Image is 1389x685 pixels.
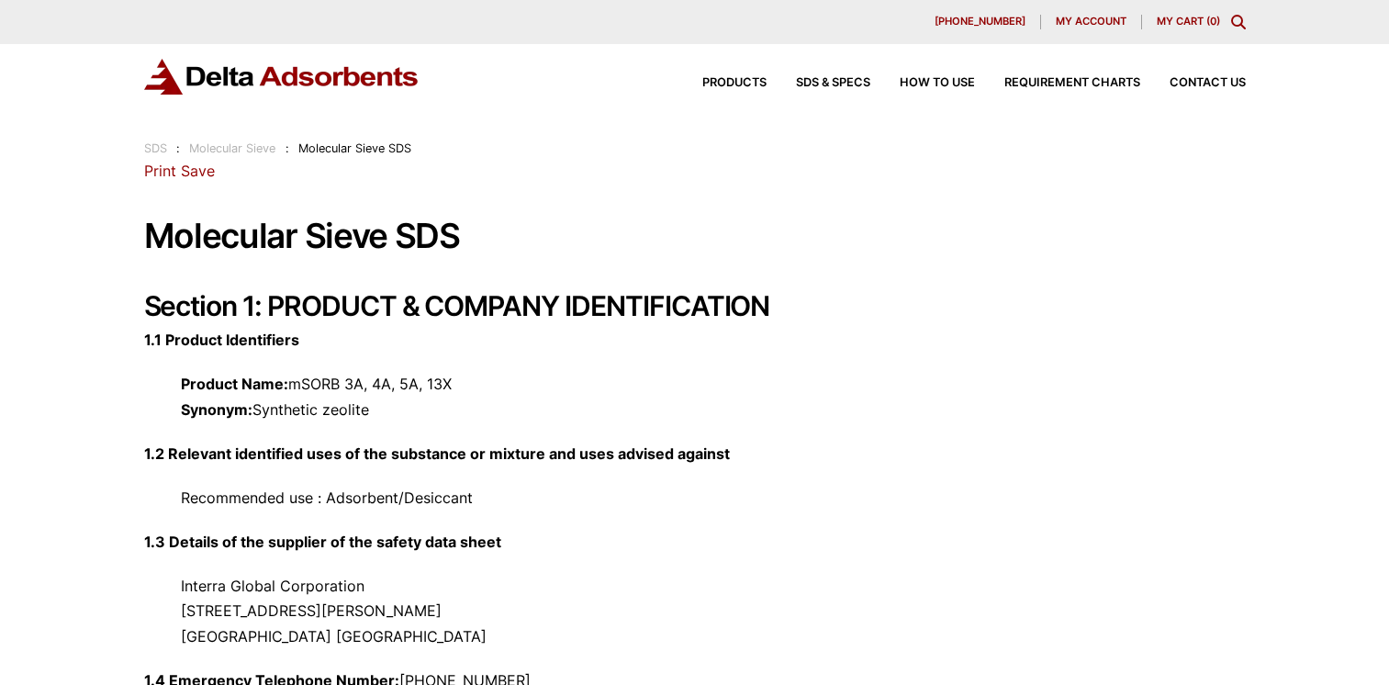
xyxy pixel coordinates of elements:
span: 0 [1210,15,1216,28]
a: Print [144,162,176,180]
span: My account [1056,17,1126,27]
a: Products [673,77,767,89]
a: SDS & SPECS [767,77,870,89]
a: Contact Us [1140,77,1246,89]
a: Save [181,162,215,180]
span: Molecular Sieve SDS [298,141,411,155]
a: Requirement Charts [975,77,1140,89]
span: SDS & SPECS [796,77,870,89]
a: [PHONE_NUMBER] [920,15,1041,29]
span: How to Use [900,77,975,89]
a: Molecular Sieve [189,141,275,155]
p: Recommended use : Adsorbent/Desiccant [144,486,1246,511]
span: Requirement Charts [1004,77,1140,89]
strong: Synonym: [181,400,252,419]
span: : [286,141,289,155]
strong: 1.1 Product Identifiers [144,331,299,349]
p: Interra Global Corporation [STREET_ADDRESS][PERSON_NAME] [GEOGRAPHIC_DATA] [GEOGRAPHIC_DATA] [144,574,1246,649]
div: Toggle Modal Content [1231,15,1246,29]
span: [PHONE_NUMBER] [935,17,1025,27]
span: Contact Us [1170,77,1246,89]
img: Delta Adsorbents [144,59,420,95]
strong: 1.2 Relevant identified uses of the substance or mixture and uses advised against [144,444,730,463]
a: SDS [144,141,167,155]
strong: 1.3 Details of the supplier of the safety data sheet [144,533,501,551]
span: : [176,141,180,155]
span: Products [702,77,767,89]
strong: Product Name: [181,375,288,393]
a: My account [1041,15,1142,29]
h2: Section 1: PRODUCT & COMPANY IDENTIFICATION [144,289,1246,322]
a: My Cart (0) [1157,15,1220,28]
a: How to Use [870,77,975,89]
p: mSORB 3A, 4A, 5A, 13X Synthetic zeolite [144,372,1246,421]
h1: Molecular Sieve SDS [144,218,1246,255]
